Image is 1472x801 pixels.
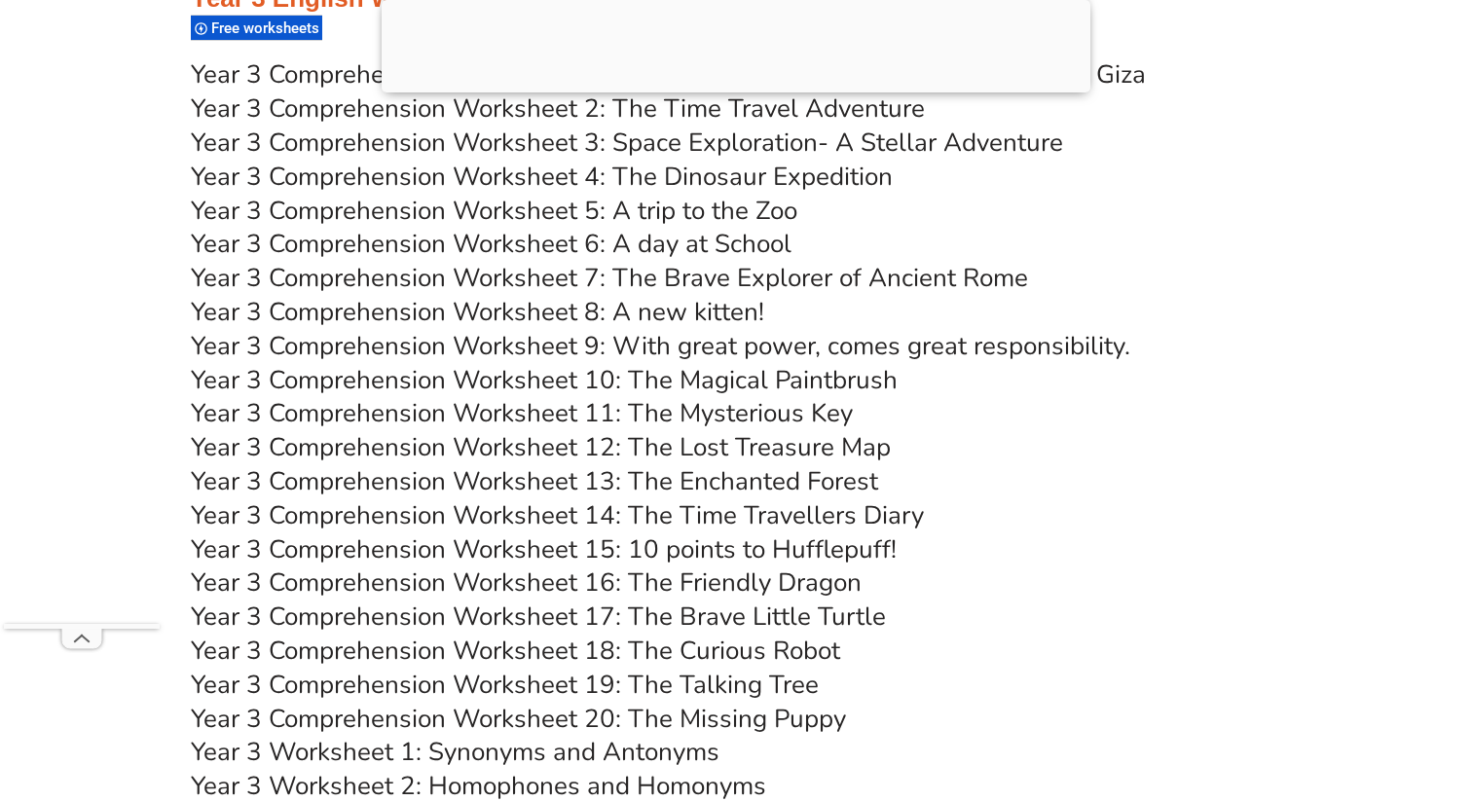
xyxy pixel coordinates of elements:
[191,363,898,397] a: Year 3 Comprehension Worksheet 10: The Magical Paintbrush
[191,329,1130,363] a: Year 3 Comprehension Worksheet 9: With great power, comes great responsibility.
[191,396,853,430] a: Year 3 Comprehension Worksheet 11: The Mysterious Key
[191,295,764,329] a: Year 3 Comprehension Worksheet 8: A new kitten!
[191,160,893,194] a: Year 3 Comprehension Worksheet 4: The Dinosaur Expedition
[191,57,1146,91] a: Year 3 Comprehension Worksheet 1: Exploring the Wonders of the Pyramids of Giza
[191,600,886,634] a: Year 3 Comprehension Worksheet 17: The Brave Little Turtle
[191,15,322,41] div: Free worksheets
[4,40,160,624] iframe: Advertisement
[211,19,325,37] span: Free worksheets
[191,565,862,600] a: Year 3 Comprehension Worksheet 16: The Friendly Dragon
[191,735,719,769] a: Year 3 Worksheet 1: Synonyms and Antonyms
[191,91,925,126] a: Year 3 Comprehension Worksheet 2: The Time Travel Adventure
[191,668,819,702] a: Year 3 Comprehension Worksheet 19: The Talking Tree
[191,634,840,668] a: Year 3 Comprehension Worksheet 18: The Curious Robot
[191,498,924,532] a: Year 3 Comprehension Worksheet 14: The Time Travellers Diary
[191,702,846,736] a: Year 3 Comprehension Worksheet 20: The Missing Puppy
[191,227,791,261] a: Year 3 Comprehension Worksheet 6: A day at School
[191,126,1063,160] a: Year 3 Comprehension Worksheet 3: Space Exploration- A Stellar Adventure
[191,261,1028,295] a: Year 3 Comprehension Worksheet 7: The Brave Explorer of Ancient Rome
[191,194,797,228] a: Year 3 Comprehension Worksheet 5: A trip to the Zoo
[191,532,897,566] a: Year 3 Comprehension Worksheet 15: 10 points to Hufflepuff!
[191,464,878,498] a: Year 3 Comprehension Worksheet 13: The Enchanted Forest
[191,430,891,464] a: Year 3 Comprehension Worksheet 12: The Lost Treasure Map
[1138,581,1472,801] iframe: Chat Widget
